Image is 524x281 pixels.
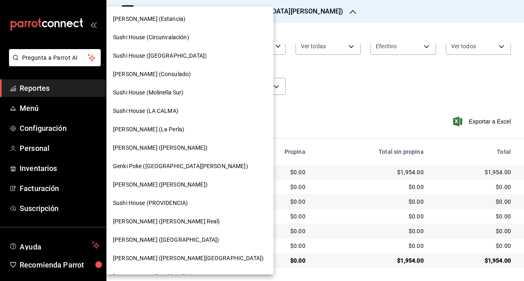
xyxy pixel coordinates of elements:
div: [PERSON_NAME] (La Perla) [106,120,273,139]
div: [PERSON_NAME] ([PERSON_NAME]) [106,139,273,157]
span: [PERSON_NAME] ([PERSON_NAME]) [113,144,208,152]
span: [PERSON_NAME] ([PERSON_NAME] Real) [113,217,220,226]
span: [PERSON_NAME] (La Perla) [113,125,184,134]
div: [PERSON_NAME] ([PERSON_NAME][GEOGRAPHIC_DATA]) [106,249,273,268]
div: Sushi House (PROVIDENCIA) [106,194,273,212]
div: [PERSON_NAME] ([PERSON_NAME]) [106,175,273,194]
span: [PERSON_NAME] (Valdepeñas) [113,272,193,281]
span: Sushi House (Molinella Sur) [113,88,184,97]
div: [PERSON_NAME] ([GEOGRAPHIC_DATA]) [106,231,273,249]
span: [PERSON_NAME] ([GEOGRAPHIC_DATA]) [113,236,219,244]
span: Sushi House (PROVIDENCIA) [113,199,188,207]
span: [PERSON_NAME] ([PERSON_NAME]) [113,180,208,189]
div: [PERSON_NAME] (Consulado) [106,65,273,83]
span: Sushi House ([GEOGRAPHIC_DATA]) [113,52,207,60]
span: [PERSON_NAME] (Estancia) [113,15,185,23]
span: Genki Poke ([GEOGRAPHIC_DATA][PERSON_NAME]) [113,162,248,171]
span: Sushi House (Circunvalación) [113,33,189,42]
div: Sushi House (LA CALMA) [106,102,273,120]
span: [PERSON_NAME] (Consulado) [113,70,191,79]
span: Sushi House (LA CALMA) [113,107,178,115]
div: Sushi House (Circunvalación) [106,28,273,47]
div: Sushi House (Molinella Sur) [106,83,273,102]
div: [PERSON_NAME] (Estancia) [106,10,273,28]
span: [PERSON_NAME] ([PERSON_NAME][GEOGRAPHIC_DATA]) [113,254,264,263]
div: Genki Poke ([GEOGRAPHIC_DATA][PERSON_NAME]) [106,157,273,175]
div: [PERSON_NAME] ([PERSON_NAME] Real) [106,212,273,231]
div: Sushi House ([GEOGRAPHIC_DATA]) [106,47,273,65]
